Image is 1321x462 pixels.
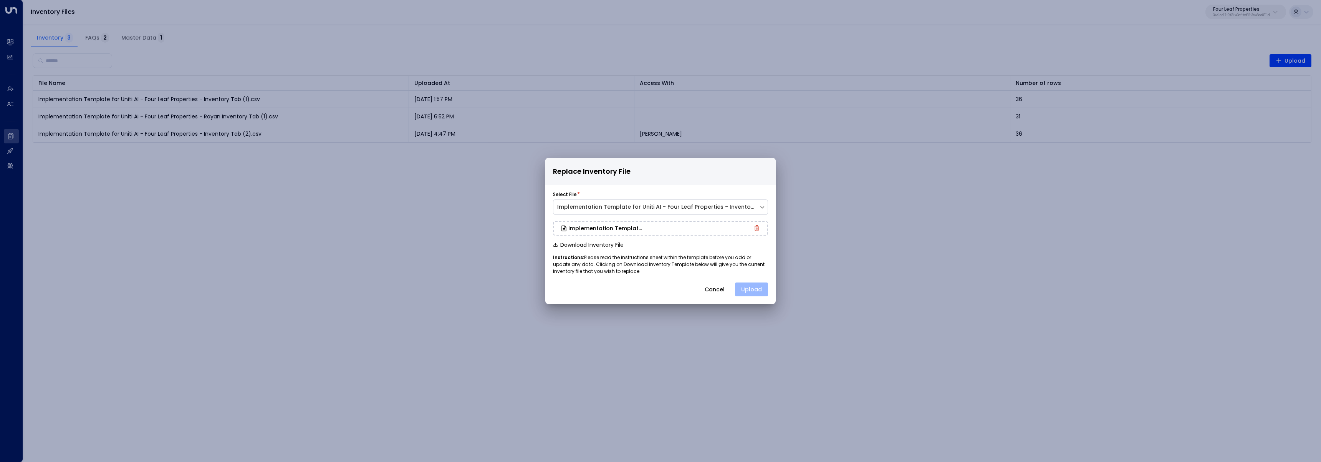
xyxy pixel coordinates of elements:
span: Replace Inventory File [553,166,631,177]
button: Download Inventory File [553,242,624,248]
b: Instructions: [553,254,584,261]
button: Cancel [698,283,731,296]
label: Select File [553,191,577,198]
p: Please read the instructions sheet within the template before you add or update any data. Clickin... [553,254,768,275]
button: Upload [735,283,768,296]
div: Implementation Template for Uniti AI - Four Leaf Properties - Inventory Tab (2).csv [557,203,755,211]
h3: Implementation Template for Uniti AI - Four Leaf Properties - Inventory Tab (3).csv [568,226,645,231]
